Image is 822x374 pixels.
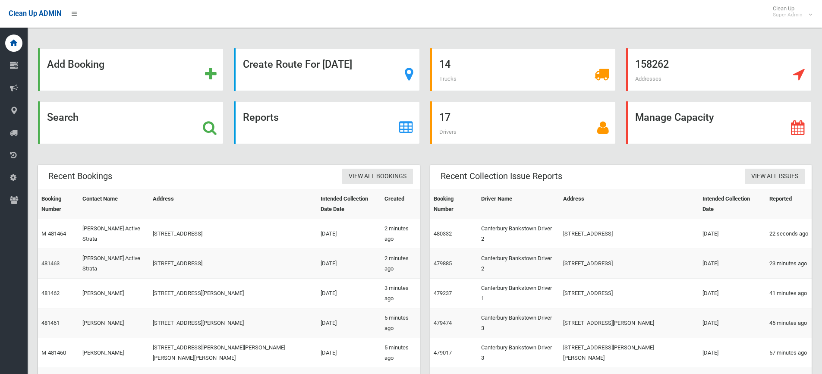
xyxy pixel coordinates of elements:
td: [DATE] [317,338,381,368]
td: 41 minutes ago [766,279,812,308]
a: Search [38,101,224,144]
td: [DATE] [699,249,766,279]
strong: 14 [439,58,450,70]
td: Canterbury Bankstown Driver 1 [478,279,560,308]
a: Create Route For [DATE] [234,48,419,91]
td: [STREET_ADDRESS][PERSON_NAME] [560,308,699,338]
th: Created [381,189,420,219]
td: Canterbury Bankstown Driver 2 [478,219,560,249]
td: 5 minutes ago [381,338,420,368]
strong: 17 [439,111,450,123]
td: [PERSON_NAME] Active Strata [79,219,149,249]
a: 479885 [434,260,452,267]
td: [STREET_ADDRESS] [560,279,699,308]
td: Canterbury Bankstown Driver 2 [478,249,560,279]
header: Recent Bookings [38,168,123,185]
header: Recent Collection Issue Reports [430,168,573,185]
td: 57 minutes ago [766,338,812,368]
a: Add Booking [38,48,224,91]
td: [STREET_ADDRESS][PERSON_NAME] [149,279,318,308]
a: 479237 [434,290,452,296]
td: [STREET_ADDRESS][PERSON_NAME][PERSON_NAME][PERSON_NAME][PERSON_NAME] [149,338,318,368]
td: [DATE] [317,308,381,338]
a: 158262 Addresses [626,48,812,91]
td: [PERSON_NAME] [79,279,149,308]
td: [STREET_ADDRESS] [560,219,699,249]
strong: Create Route For [DATE] [243,58,352,70]
td: 23 minutes ago [766,249,812,279]
td: 2 minutes ago [381,219,420,249]
a: Reports [234,101,419,144]
a: Manage Capacity [626,101,812,144]
td: 3 minutes ago [381,279,420,308]
td: [PERSON_NAME] [79,338,149,368]
strong: Reports [243,111,279,123]
td: [STREET_ADDRESS] [560,249,699,279]
th: Driver Name [478,189,560,219]
a: View All Bookings [342,169,413,185]
th: Reported [766,189,812,219]
span: Clean Up [768,5,811,18]
td: [DATE] [317,249,381,279]
a: 481461 [41,320,60,326]
span: Drivers [439,129,457,135]
td: 22 seconds ago [766,219,812,249]
td: [DATE] [699,219,766,249]
td: 2 minutes ago [381,249,420,279]
strong: Search [47,111,79,123]
td: Canterbury Bankstown Driver 3 [478,338,560,368]
small: Super Admin [773,12,803,18]
strong: 158262 [635,58,669,70]
strong: Add Booking [47,58,104,70]
td: [STREET_ADDRESS][PERSON_NAME][PERSON_NAME] [560,338,699,368]
td: 5 minutes ago [381,308,420,338]
th: Booking Number [430,189,478,219]
th: Booking Number [38,189,79,219]
a: 14 Trucks [430,48,616,91]
td: [PERSON_NAME] Active Strata [79,249,149,279]
td: [PERSON_NAME] [79,308,149,338]
td: [STREET_ADDRESS] [149,219,318,249]
strong: Manage Capacity [635,111,714,123]
td: [DATE] [699,338,766,368]
a: M-481460 [41,349,66,356]
a: 479017 [434,349,452,356]
td: [DATE] [699,279,766,308]
td: [STREET_ADDRESS][PERSON_NAME] [149,308,318,338]
td: [DATE] [699,308,766,338]
a: 481463 [41,260,60,267]
th: Intended Collection Date Date [317,189,381,219]
a: 481462 [41,290,60,296]
a: 479474 [434,320,452,326]
td: [DATE] [317,279,381,308]
a: View All Issues [745,169,805,185]
a: 17 Drivers [430,101,616,144]
td: [STREET_ADDRESS] [149,249,318,279]
span: Trucks [439,75,457,82]
th: Address [149,189,318,219]
td: [DATE] [317,219,381,249]
th: Intended Collection Date [699,189,766,219]
th: Contact Name [79,189,149,219]
a: 480332 [434,230,452,237]
a: M-481464 [41,230,66,237]
th: Address [560,189,699,219]
td: Canterbury Bankstown Driver 3 [478,308,560,338]
span: Addresses [635,75,661,82]
span: Clean Up ADMIN [9,9,61,18]
td: 45 minutes ago [766,308,812,338]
